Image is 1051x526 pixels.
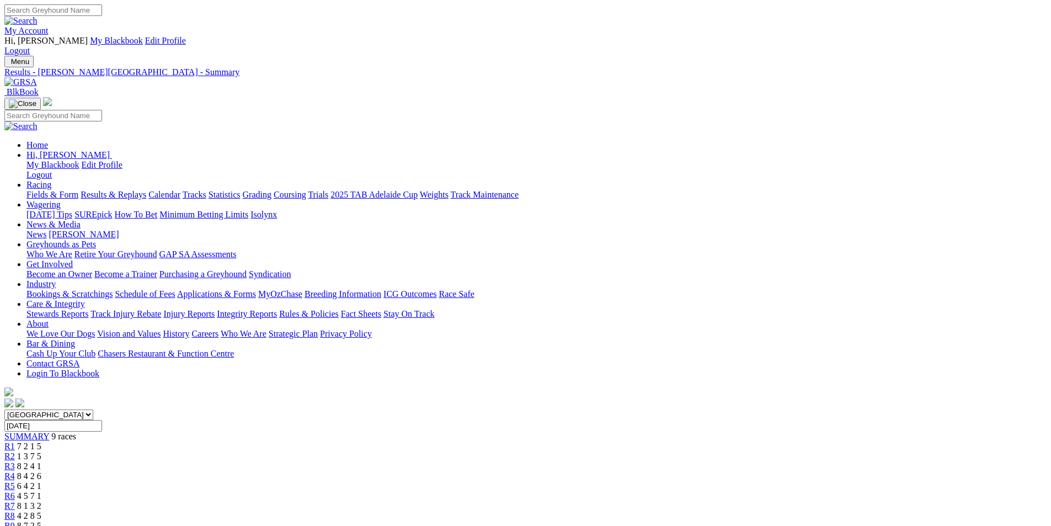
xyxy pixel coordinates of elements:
a: Who We Are [26,249,72,259]
a: ICG Outcomes [383,289,436,299]
a: Weights [420,190,449,199]
a: Strategic Plan [269,329,318,338]
a: Become a Trainer [94,269,157,279]
div: Hi, [PERSON_NAME] [26,160,1047,180]
a: Wagering [26,200,61,209]
span: 8 1 3 2 [17,501,41,511]
button: Toggle navigation [4,56,34,67]
a: Careers [191,329,218,338]
a: Isolynx [250,210,277,219]
div: Greyhounds as Pets [26,249,1047,259]
a: Who We Are [221,329,266,338]
span: 6 4 2 1 [17,481,41,491]
a: Trials [308,190,328,199]
a: R5 [4,481,15,491]
a: R8 [4,511,15,520]
a: R2 [4,451,15,461]
a: Stewards Reports [26,309,88,318]
a: Cash Up Your Club [26,349,95,358]
a: Rules & Policies [279,309,339,318]
a: Fact Sheets [341,309,381,318]
a: Results - [PERSON_NAME][GEOGRAPHIC_DATA] - Summary [4,67,1047,77]
a: Track Maintenance [451,190,519,199]
a: Track Injury Rebate [90,309,161,318]
div: Get Involved [26,269,1047,279]
a: News [26,230,46,239]
span: 4 5 7 1 [17,491,41,501]
a: Statistics [209,190,241,199]
a: How To Bet [115,210,158,219]
span: SUMMARY [4,432,49,441]
a: Contact GRSA [26,359,79,368]
div: News & Media [26,230,1047,240]
span: Hi, [PERSON_NAME] [26,150,110,160]
a: Hi, [PERSON_NAME] [26,150,112,160]
a: GAP SA Assessments [159,249,237,259]
a: Logout [26,170,52,179]
a: Vision and Values [97,329,161,338]
input: Search [4,110,102,121]
a: BlkBook [4,87,39,97]
a: My Account [4,26,49,35]
a: Integrity Reports [217,309,277,318]
a: Schedule of Fees [115,289,175,299]
div: Care & Integrity [26,309,1047,319]
div: Racing [26,190,1047,200]
a: We Love Our Dogs [26,329,95,338]
a: R1 [4,442,15,451]
img: GRSA [4,77,37,87]
a: Injury Reports [163,309,215,318]
a: Coursing [274,190,306,199]
a: Purchasing a Greyhound [159,269,247,279]
span: 4 2 8 5 [17,511,41,520]
a: Greyhounds as Pets [26,240,96,249]
a: Breeding Information [305,289,381,299]
a: Become an Owner [26,269,92,279]
a: Retire Your Greyhound [74,249,157,259]
div: About [26,329,1047,339]
a: R4 [4,471,15,481]
a: Minimum Betting Limits [159,210,248,219]
a: [PERSON_NAME] [49,230,119,239]
span: 1 3 7 5 [17,451,41,461]
a: Applications & Forms [177,289,256,299]
span: Hi, [PERSON_NAME] [4,36,88,45]
a: Get Involved [26,259,73,269]
a: Edit Profile [145,36,186,45]
img: facebook.svg [4,399,13,407]
a: Syndication [249,269,291,279]
div: Industry [26,289,1047,299]
a: SUREpick [74,210,112,219]
a: Racing [26,180,51,189]
a: Home [26,140,48,150]
input: Select date [4,420,102,432]
a: Bookings & Scratchings [26,289,113,299]
a: [DATE] Tips [26,210,72,219]
a: Grading [243,190,271,199]
a: R6 [4,491,15,501]
a: Results & Replays [81,190,146,199]
a: Fields & Form [26,190,78,199]
img: Search [4,16,38,26]
span: 9 races [51,432,76,441]
img: Close [9,99,36,108]
a: Industry [26,279,56,289]
img: logo-grsa-white.png [4,387,13,396]
a: R7 [4,501,15,511]
a: Edit Profile [82,160,122,169]
span: Menu [11,57,29,66]
a: Tracks [183,190,206,199]
span: 7 2 1 5 [17,442,41,451]
img: Search [4,121,38,131]
a: Calendar [148,190,180,199]
span: R3 [4,461,15,471]
button: Toggle navigation [4,98,41,110]
a: Care & Integrity [26,299,85,309]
